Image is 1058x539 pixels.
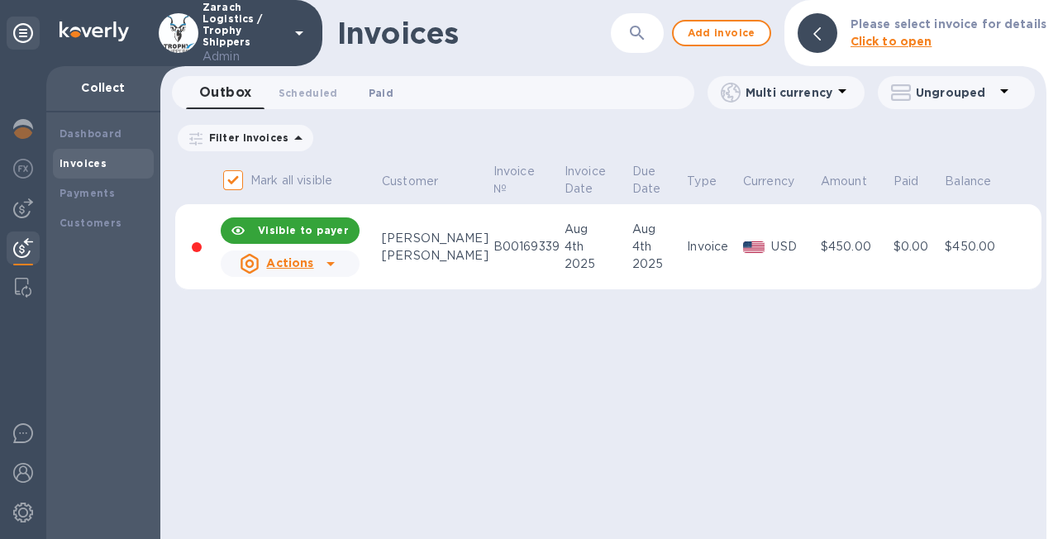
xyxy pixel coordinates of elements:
[203,131,288,145] p: Filter Invoices
[382,173,438,190] p: Customer
[337,16,459,50] h1: Invoices
[945,173,991,190] p: Balance
[687,23,756,43] span: Add invoice
[250,172,332,189] p: Mark all visible
[821,173,867,190] p: Amount
[382,230,488,247] div: [PERSON_NAME]
[266,256,313,269] u: Actions
[13,159,33,179] img: Foreign exchange
[687,173,717,190] p: Type
[894,173,919,190] p: Paid
[632,221,683,238] div: Aug
[203,48,285,65] p: Admin
[382,247,488,265] div: [PERSON_NAME]
[60,127,122,140] b: Dashboard
[7,17,40,50] div: Unpin categories
[60,187,115,199] b: Payments
[821,238,889,255] div: $450.00
[916,84,994,101] p: Ungrouped
[687,173,738,190] span: Type
[632,238,683,255] div: 4th
[851,35,932,48] b: Click to open
[199,81,252,104] span: Outbox
[851,17,1046,31] b: Please select invoice for details
[565,221,627,238] div: Aug
[565,238,627,255] div: 4th
[945,173,1013,190] span: Balance
[369,84,393,102] span: Paid
[743,173,816,190] span: Currency
[565,163,627,198] span: Invoice Date
[60,79,147,96] p: Collect
[632,163,683,198] span: Due Date
[743,241,765,253] img: USD
[258,224,349,236] b: Visible to payer
[493,163,538,198] p: Invoice №
[279,84,338,102] span: Scheduled
[894,173,941,190] span: Paid
[203,2,285,65] p: Zarach Logistics / Trophy Shippers
[746,84,832,101] p: Multi currency
[632,163,661,198] p: Due Date
[771,238,815,255] p: USD
[493,238,560,255] div: B00169339
[565,255,627,273] div: 2025
[60,217,122,229] b: Customers
[565,163,606,198] p: Invoice Date
[60,157,107,169] b: Invoices
[672,20,771,46] button: Add invoice
[493,163,560,198] span: Invoice №
[821,173,889,190] span: Amount
[945,238,1013,255] div: $450.00
[60,21,129,41] img: Logo
[382,173,460,190] span: Customer
[894,238,941,255] div: $0.00
[687,238,738,255] div: Invoice
[743,173,794,190] p: Currency
[632,255,683,273] div: 2025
